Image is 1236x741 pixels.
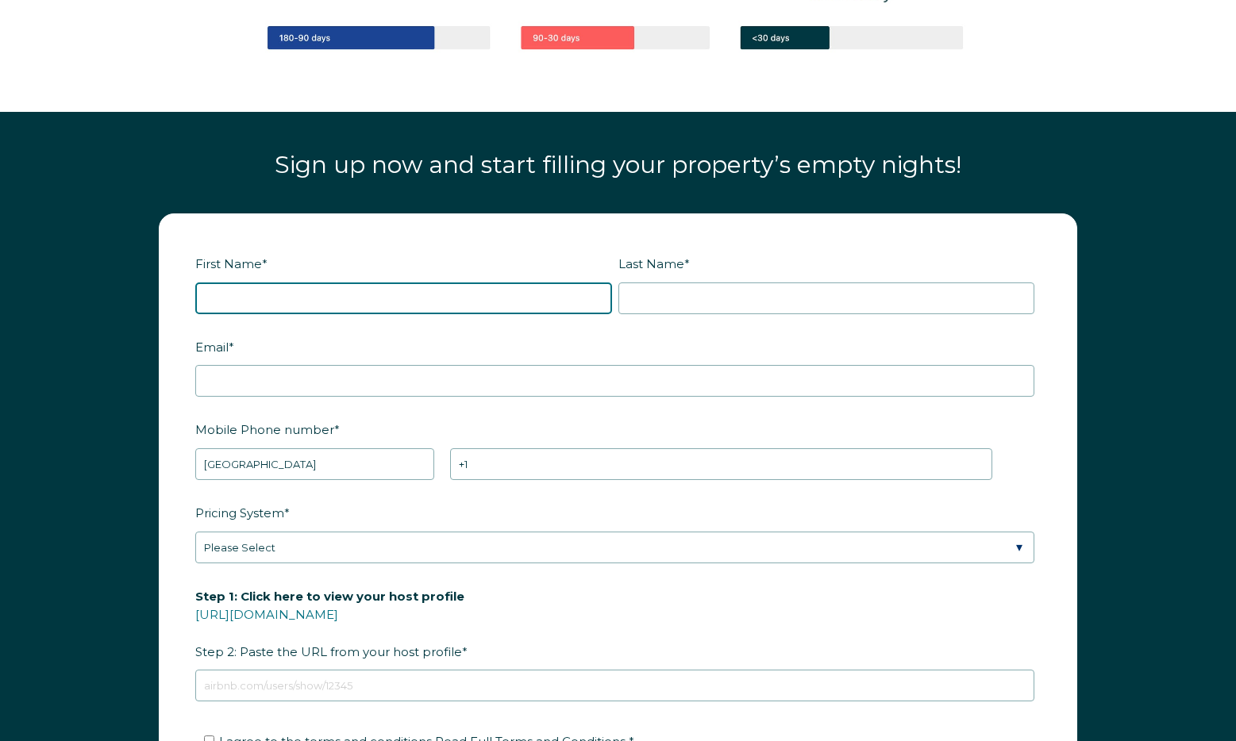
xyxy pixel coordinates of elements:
[195,584,464,609] span: Step 1: Click here to view your host profile
[195,584,464,664] span: Step 2: Paste the URL from your host profile
[195,251,262,276] span: First Name
[195,335,229,359] span: Email
[195,417,334,442] span: Mobile Phone number
[195,501,284,525] span: Pricing System
[618,251,684,276] span: Last Name
[275,150,961,179] span: Sign up now and start filling your property’s empty nights!
[195,607,338,622] a: [URL][DOMAIN_NAME]
[195,670,1034,701] input: airbnb.com/users/show/12345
